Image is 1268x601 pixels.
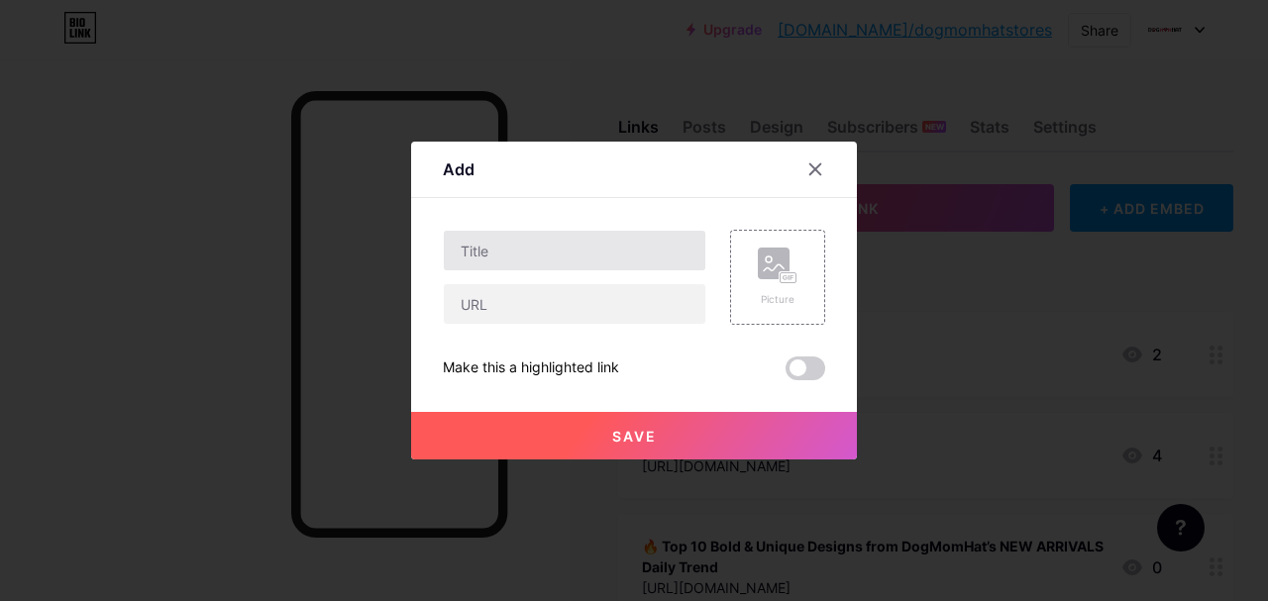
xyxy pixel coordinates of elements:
input: URL [444,284,705,324]
div: Picture [758,292,797,307]
span: Save [612,428,657,445]
div: Add [443,157,475,181]
button: Save [411,412,857,459]
input: Title [444,231,705,270]
div: Make this a highlighted link [443,356,619,380]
